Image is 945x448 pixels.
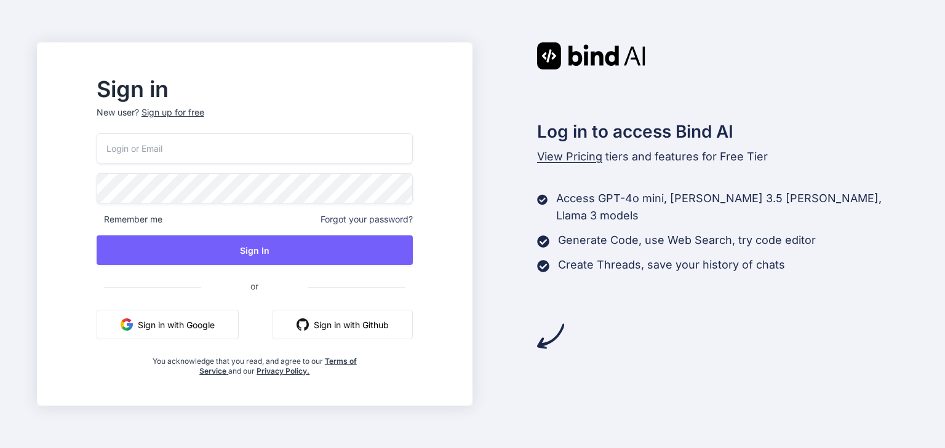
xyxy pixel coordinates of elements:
h2: Sign in [97,79,413,99]
input: Login or Email [97,133,413,163]
p: Create Threads, save your history of chats [558,256,785,273]
h2: Log in to access Bind AI [537,119,909,144]
span: View Pricing [537,150,602,163]
a: Terms of Service [199,356,357,375]
div: Sign up for free [142,106,204,119]
p: New user? [97,106,413,133]
img: google [121,318,133,331]
div: You acknowledge that you read, and agree to our and our [149,349,360,376]
button: Sign in with Google [97,310,239,339]
a: Privacy Policy. [257,366,309,375]
img: github [297,318,309,331]
span: Remember me [97,213,162,226]
p: Generate Code, use Web Search, try code editor [558,232,816,249]
img: Bind AI logo [537,42,645,69]
span: Forgot your password? [321,213,413,226]
p: Access GPT-4o mini, [PERSON_NAME] 3.5 [PERSON_NAME], Llama 3 models [556,190,908,224]
button: Sign in with Github [273,310,413,339]
p: tiers and features for Free Tier [537,148,909,165]
button: Sign In [97,235,413,265]
span: or [201,271,308,301]
img: arrow [537,323,564,350]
